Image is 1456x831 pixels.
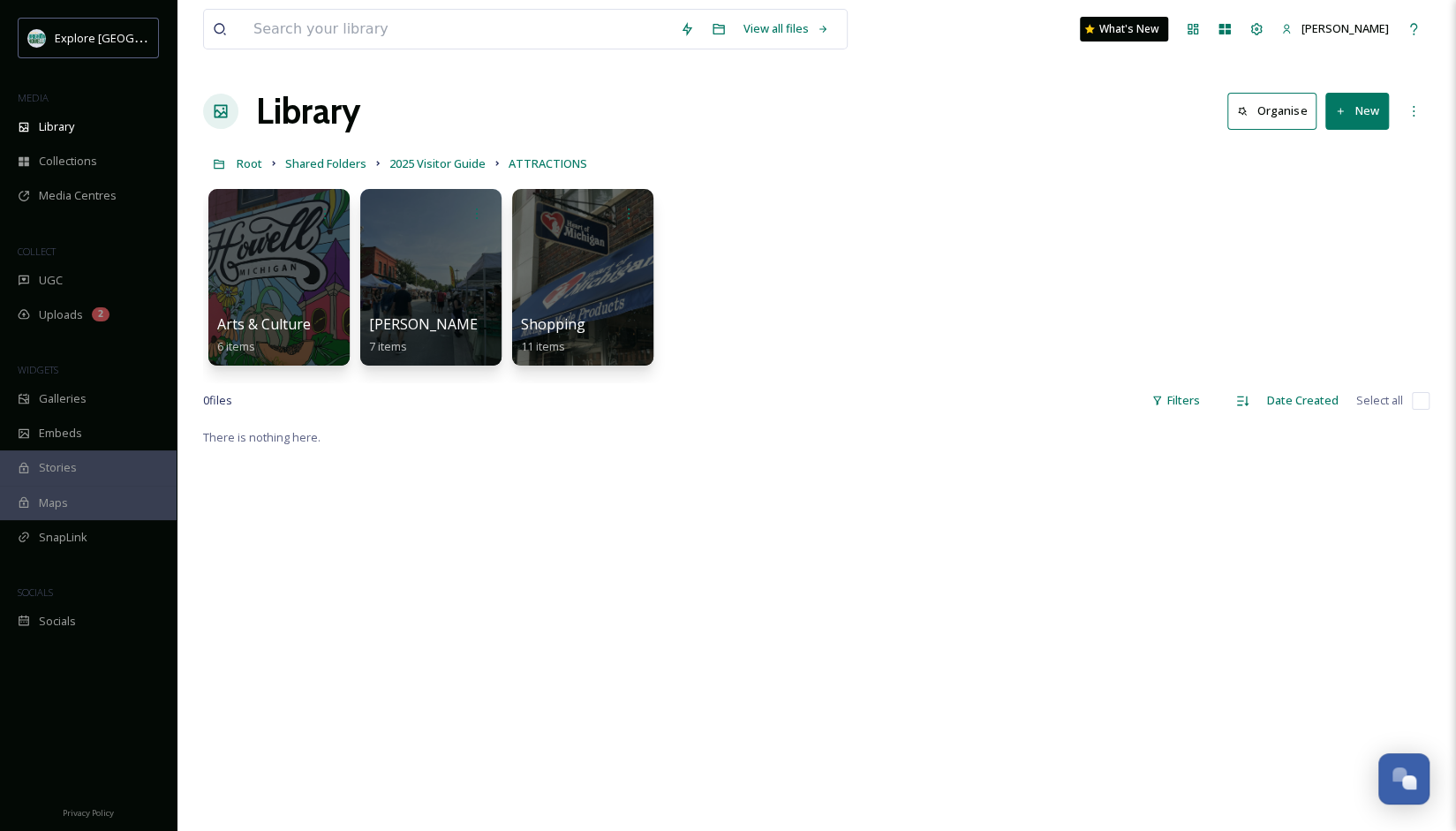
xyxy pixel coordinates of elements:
a: Shopping11 items [521,316,585,354]
span: Stories [39,459,77,476]
input: Search your library [245,10,671,49]
span: UGC [39,272,63,289]
span: [PERSON_NAME] [1301,20,1389,36]
div: 2 [92,307,109,321]
span: There is nothing here. [203,429,321,445]
span: Root [237,155,262,171]
span: 6 items [217,338,255,354]
button: Organise [1227,93,1316,129]
span: Shopping [521,314,585,334]
span: MEDIA [18,91,49,104]
div: Filters [1143,383,1209,418]
a: Library [256,85,360,138]
span: Media Centres [39,187,117,204]
span: COLLECT [18,245,56,258]
a: View all files [735,11,838,46]
span: WIDGETS [18,363,58,376]
span: [PERSON_NAME] Markets [369,314,541,334]
span: Select all [1356,392,1403,409]
span: Collections [39,153,97,170]
span: Embeds [39,425,82,442]
button: New [1325,93,1389,129]
a: Root [237,153,262,174]
span: Library [39,118,74,135]
span: Uploads [39,306,83,323]
span: 11 items [521,338,565,354]
a: Organise [1227,93,1325,129]
a: What's New [1080,17,1168,42]
a: Privacy Policy [63,801,114,822]
span: SnapLink [39,529,87,546]
a: 2025 Visitor Guide [389,153,486,174]
span: 7 items [369,338,407,354]
span: Arts & Culture [217,314,311,334]
span: Maps [39,495,68,511]
a: ATTRACTIONS [509,153,587,174]
span: 2025 Visitor Guide [389,155,486,171]
span: Galleries [39,390,87,407]
span: Privacy Policy [63,807,114,819]
a: Shared Folders [285,153,366,174]
div: Date Created [1258,383,1347,418]
span: ATTRACTIONS [509,155,587,171]
a: [PERSON_NAME] [1272,11,1398,46]
span: Socials [39,613,76,630]
span: SOCIALS [18,585,53,599]
span: Explore [GEOGRAPHIC_DATA][PERSON_NAME] [55,29,298,46]
a: [PERSON_NAME] Markets7 items [369,316,541,354]
a: Arts & Culture6 items [217,316,311,354]
span: Shared Folders [285,155,366,171]
span: 0 file s [203,392,232,409]
img: 67e7af72-b6c8-455a-acf8-98e6fe1b68aa.avif [28,29,46,47]
button: Open Chat [1378,753,1430,805]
